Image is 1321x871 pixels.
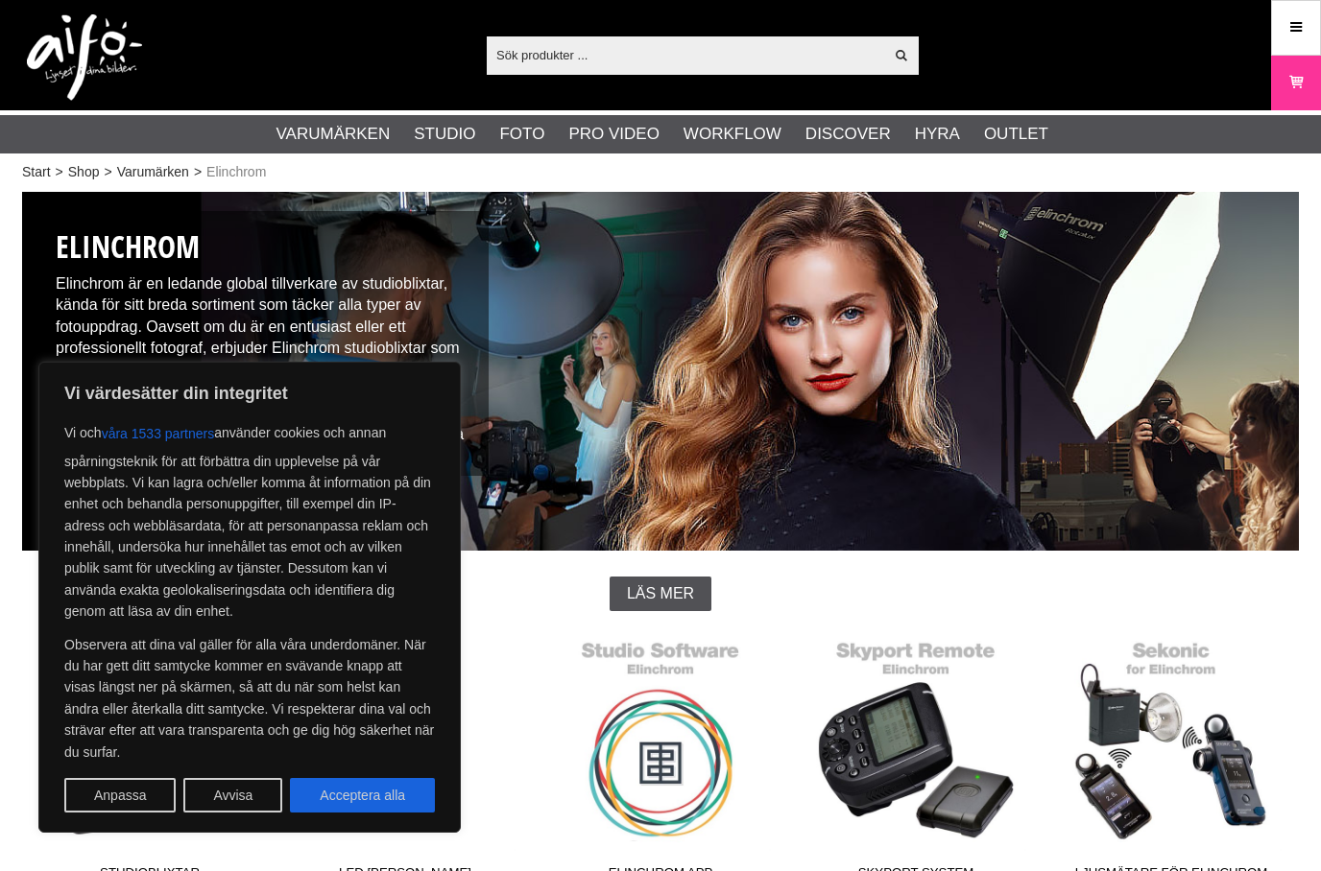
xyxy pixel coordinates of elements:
button: Acceptera alla [290,778,435,812]
button: Avvisa [183,778,282,812]
span: > [194,162,202,182]
a: Outlet [984,122,1048,147]
div: Vi värdesätter din integritet [38,362,461,833]
a: Varumärken [276,122,391,147]
img: logo.png [27,14,142,101]
p: Vi värdesätter din integritet [64,382,435,405]
button: Anpassa [64,778,176,812]
span: > [56,162,63,182]
a: Workflow [684,122,781,147]
a: Shop [68,162,100,182]
span: Läs mer [627,585,694,602]
div: Elinchrom är en ledande global tillverkare av studioblixtar, kända för sitt breda sortiment som t... [41,211,489,476]
a: Pro Video [568,122,659,147]
img: Elinchrom Studioblixtar [22,192,1299,551]
a: Discover [805,122,891,147]
h1: Elinchrom [56,225,474,269]
a: Varumärken [117,162,189,182]
input: Sök produkter ... [487,40,883,69]
span: Elinchrom [206,162,266,182]
span: > [104,162,111,182]
a: Hyra [915,122,960,147]
a: Studio [414,122,475,147]
p: Vi och använder cookies och annan spårningsteknik för att förbättra din upplevelse på vår webbpla... [64,416,435,623]
button: våra 1533 partners [102,416,215,451]
p: Observera att dina val gäller för alla våra underdomäner. När du har gett ditt samtycke kommer en... [64,634,435,763]
a: Foto [499,122,544,147]
a: Start [22,162,51,182]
